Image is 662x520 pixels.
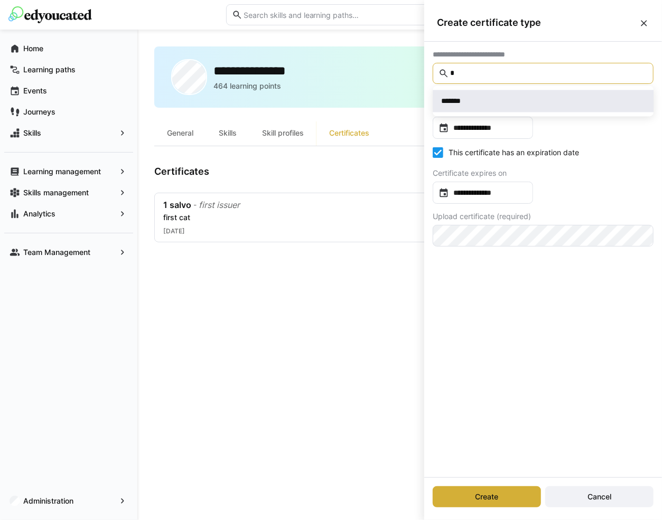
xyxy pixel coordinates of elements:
button: Cancel [545,486,654,507]
button: Create [433,486,541,507]
span: Create certificate type [437,17,639,29]
div: Skill profiles [249,120,316,146]
div: Certificates [316,120,382,146]
span: Certificate expires on [433,169,507,177]
div: first issuer [199,200,240,210]
eds-checkbox: This certificate has an expiration date [433,147,579,158]
div: - [193,200,197,210]
p: 464 learning points [213,81,281,91]
div: first cat [163,212,551,223]
div: General [154,120,206,146]
span: Cancel [586,491,613,502]
h3: Certificates [154,166,209,177]
div: 1 salvo [163,200,191,210]
span: Create [474,491,500,502]
div: [DATE] [163,227,551,235]
input: Search skills and learning paths… [243,10,431,20]
span: Upload certificate (required) [433,212,531,221]
div: Skills [206,120,249,146]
